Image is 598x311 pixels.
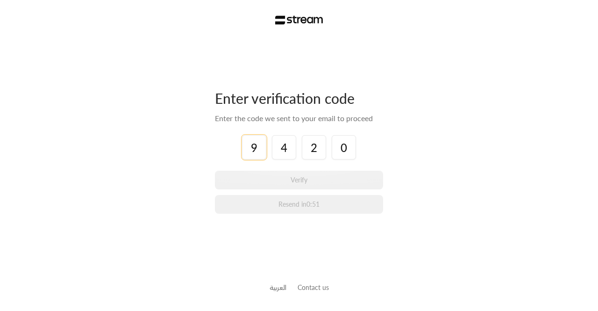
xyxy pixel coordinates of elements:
div: Enter verification code [215,89,383,107]
div: Enter the code we sent to your email to proceed [215,113,383,124]
a: Contact us [298,283,329,291]
img: Stream Logo [275,15,323,25]
button: Contact us [298,282,329,292]
a: العربية [270,279,286,296]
